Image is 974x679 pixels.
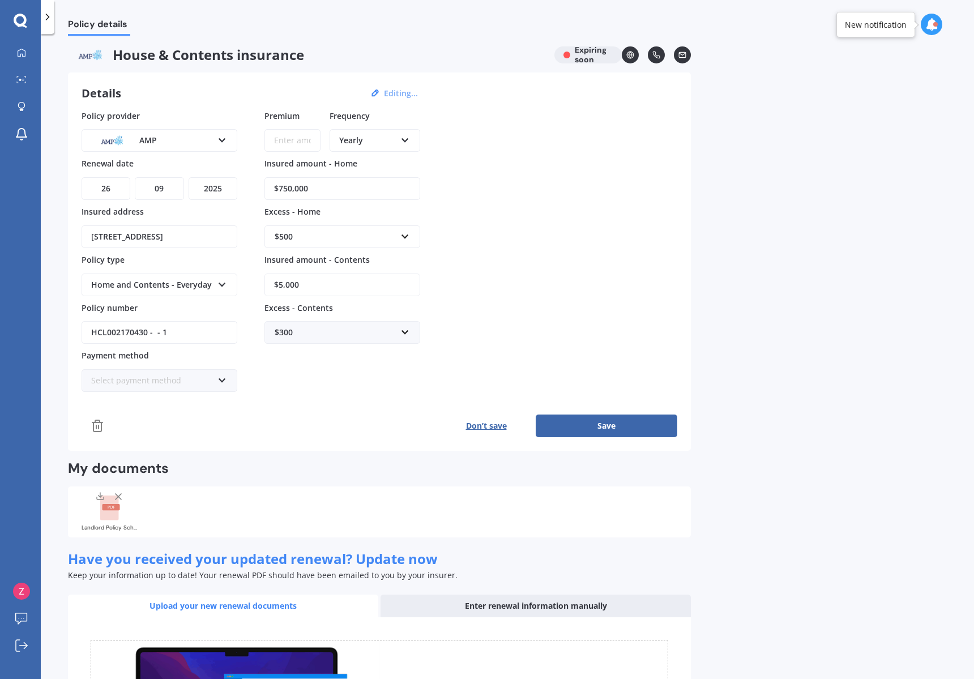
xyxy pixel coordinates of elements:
input: Enter amount [264,274,420,296]
img: ACg8ocIOhJMgZBaXoQpgYibzgxXEaaFKQM-Ps8m2vFAfaEFZozXlnpFxtQ=s96-c [13,583,30,600]
button: Editing... [381,88,421,99]
span: Insured amount - Contents [264,254,370,265]
span: Have you received your updated renewal? Update now [68,549,438,568]
span: Renewal date [82,158,134,169]
span: Premium [264,110,300,121]
h3: Details [82,86,121,101]
input: Enter amount [264,177,420,200]
div: $300 [275,326,396,339]
div: $500 [275,230,396,243]
h2: My documents [68,460,169,477]
span: Policy type [82,254,125,265]
div: New notification [845,19,907,31]
div: Home and Contents - Everyday [91,279,213,291]
div: Landlord Policy Schedule HCL002170430.pdf [82,525,138,531]
span: Policy provider [82,110,140,121]
button: Save [536,415,677,437]
button: Don’t save [437,415,536,437]
img: AMP.webp [68,46,113,63]
input: Enter amount [264,129,321,152]
span: Payment method [82,350,149,361]
span: Frequency [330,110,370,121]
div: Select payment method [91,374,213,387]
div: Enter renewal information manually [381,595,691,617]
input: Enter policy number [82,321,237,344]
div: AMP [91,134,213,147]
span: Excess - Contents [264,302,333,313]
img: AMP.webp [91,133,133,148]
div: Upload your new renewal documents [68,595,378,617]
span: Policy number [82,302,138,313]
span: Insured address [82,206,144,217]
span: Excess - Home [264,206,321,217]
div: Yearly [339,134,396,147]
span: Policy details [68,19,130,34]
input: Enter address [82,225,237,248]
span: House & Contents insurance [68,46,545,63]
span: Insured amount - Home [264,158,357,169]
span: Keep your information up to date! Your renewal PDF should have been emailed to you by your insurer. [68,570,458,580]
